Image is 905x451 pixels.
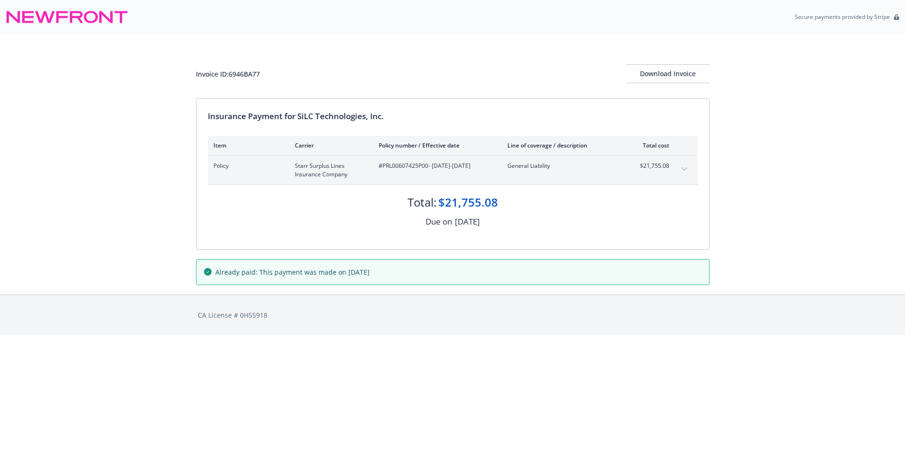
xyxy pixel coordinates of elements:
[627,65,710,83] div: Download Invoice
[379,141,492,149] div: Policy number / Effective date
[295,162,364,179] span: Starr Surplus Lines Insurance Company
[213,162,280,170] span: Policy
[408,194,436,210] div: Total:
[627,64,710,83] button: Download Invoice
[677,162,692,177] button: expand content
[507,162,619,170] span: General Liability
[455,216,480,228] div: [DATE]
[208,110,698,122] div: Insurance Payment for SiLC Technologies, Inc.
[215,267,370,277] span: Already paid: This payment was made on [DATE]
[198,310,708,320] div: CA License # 0H55918
[213,141,280,149] div: Item
[379,162,492,170] span: #PRL00607425P00 - [DATE]-[DATE]
[196,69,260,79] div: Invoice ID: 6946BA77
[295,141,364,149] div: Carrier
[438,194,498,210] div: $21,755.08
[426,216,452,228] div: Due on
[634,141,669,149] div: Total cost
[208,156,698,184] div: PolicyStarr Surplus Lines Insurance Company#PRL00607425P00- [DATE]-[DATE]General Liability$21,755...
[507,141,619,149] div: Line of coverage / description
[634,162,669,170] span: $21,755.08
[795,13,890,21] p: Secure payments provided by Stripe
